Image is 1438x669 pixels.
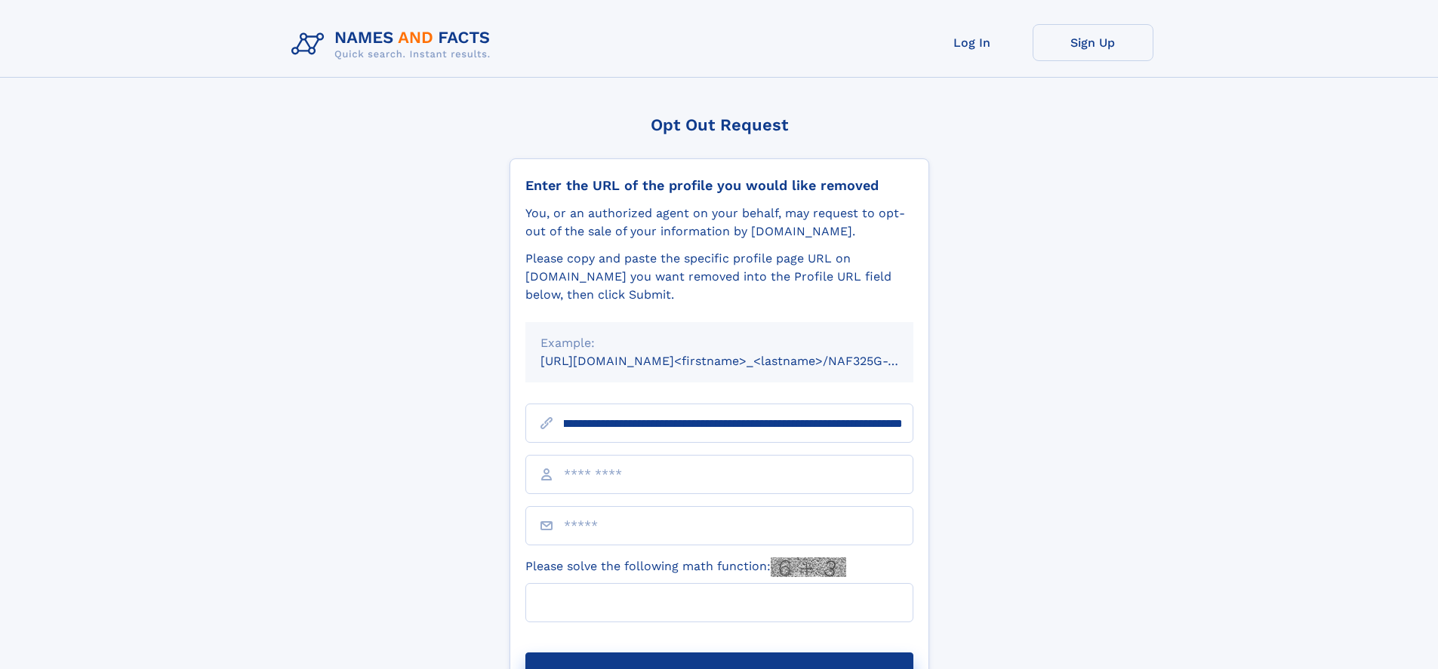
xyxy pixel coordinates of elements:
[540,334,898,352] div: Example:
[912,24,1033,61] a: Log In
[525,177,913,194] div: Enter the URL of the profile you would like removed
[525,557,846,577] label: Please solve the following math function:
[510,115,929,134] div: Opt Out Request
[525,250,913,304] div: Please copy and paste the specific profile page URL on [DOMAIN_NAME] you want removed into the Pr...
[285,24,503,65] img: Logo Names and Facts
[1033,24,1153,61] a: Sign Up
[525,204,913,241] div: You, or an authorized agent on your behalf, may request to opt-out of the sale of your informatio...
[540,354,942,368] small: [URL][DOMAIN_NAME]<firstname>_<lastname>/NAF325G-xxxxxxxx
